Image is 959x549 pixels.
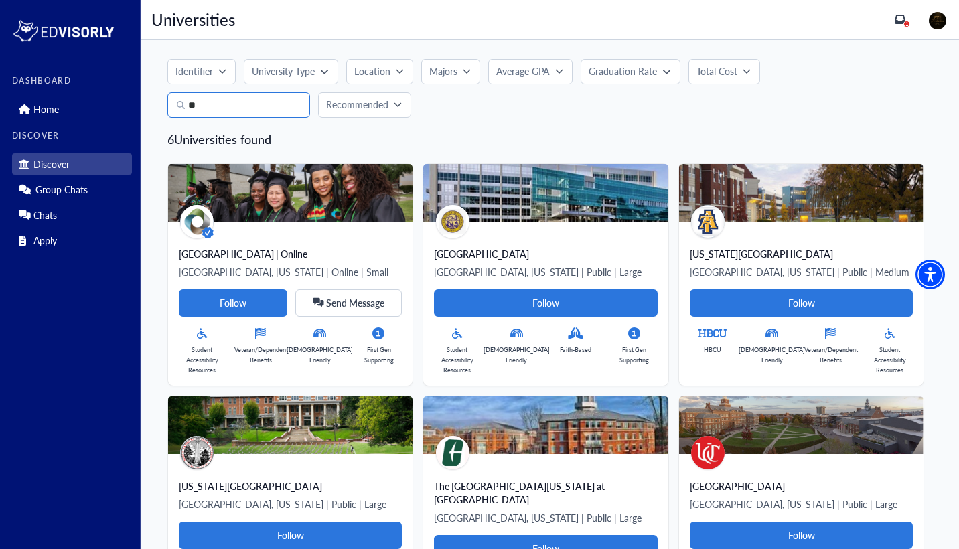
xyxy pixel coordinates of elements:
[12,131,132,141] label: DISCOVER
[423,164,668,386] a: Modern glass building with a green lawn and pathway, featuring a sleek design and large windows.a...
[679,164,924,222] img: A campus scene featuring modern buildings, landscaped lawns, and trees, with a water feature in t...
[318,92,411,118] button: Recommended
[423,396,668,454] img: A panoramic view of a brick building with a dome, surrounded by trees and blue sky.
[434,247,657,260] div: [GEOGRAPHIC_DATA]
[423,164,668,222] img: Modern glass building with a green lawn and pathway, featuring a sleek design and large windows.
[346,59,413,84] button: Location
[287,345,353,365] p: [DEMOGRAPHIC_DATA] Friendly
[496,64,550,78] p: Average GPA
[867,345,913,375] p: Student Accessibility Resources
[434,345,480,375] p: Student Accessibility Resources
[354,64,390,78] p: Location
[326,98,388,112] p: Recommended
[704,345,721,355] p: HBCU
[252,64,315,78] p: University Type
[436,436,469,469] img: avatar
[175,64,213,78] p: Identifier
[168,164,413,222] img: A group of diverse graduates in caps and gowns smiles together outdoors, celebrating their achiev...
[690,479,913,493] div: [GEOGRAPHIC_DATA]
[356,345,402,365] p: First Gen Supporting
[696,64,737,78] p: Total Cost
[12,76,132,86] label: DASHBOARD
[167,92,310,118] input: Search
[484,345,550,365] p: [DEMOGRAPHIC_DATA] Friendly
[434,264,657,280] p: [GEOGRAPHIC_DATA], [US_STATE] | Public | Large
[691,436,725,469] img: avatar
[168,396,413,454] img: a group of people sitting on a lawn in front of a large building
[895,14,905,25] a: 1
[167,132,932,147] h5: 6 Universities found
[295,289,402,317] button: Send Message
[180,205,214,238] img: avatar
[179,496,402,512] p: [GEOGRAPHIC_DATA], [US_STATE] | Public | Large
[589,64,657,78] p: Graduation Rate
[179,345,225,375] p: Student Accessibility Resources
[560,345,591,355] p: Faith-Based
[179,522,402,549] button: Follow
[690,496,913,512] p: [GEOGRAPHIC_DATA], [US_STATE] | Public | Large
[611,345,658,365] p: First Gen Supporting
[167,59,236,84] button: Identifier
[679,396,924,454] img: A panoramic view of a university campus featuring brick buildings, green lawns, and pathways unde...
[33,210,57,221] p: Chats
[179,289,287,317] button: Follow
[33,159,70,170] p: Discover
[434,289,657,317] button: Follow
[691,205,725,238] img: avatar
[690,247,913,260] div: [US_STATE][GEOGRAPHIC_DATA]
[151,12,235,27] p: Universities
[35,184,88,195] p: Group Chats
[915,260,945,289] div: Accessibility Menu
[434,509,657,526] p: [GEOGRAPHIC_DATA], [US_STATE] | Public | Large
[421,59,480,84] button: Majors
[690,522,913,549] button: Follow
[739,345,805,365] p: [DEMOGRAPHIC_DATA] Friendly
[234,345,288,365] p: Veteran/Dependent Benefits
[679,164,924,386] a: A campus scene featuring modern buildings, landscaped lawns, and trees, with a water feature in t...
[33,235,57,246] p: Apply
[429,64,457,78] p: Majors
[690,264,913,280] p: [GEOGRAPHIC_DATA], [US_STATE] | Public | Medium
[12,153,132,175] div: Discover
[12,179,132,200] div: Group Chats
[12,98,132,120] div: Home
[905,21,909,27] span: 1
[688,59,760,84] button: Total Cost
[581,59,680,84] button: Graduation Rate
[168,164,413,386] a: A group of diverse graduates in caps and gowns smiles together outdoors, celebrating their achiev...
[33,104,59,115] p: Home
[12,230,132,251] div: Apply
[804,345,858,365] p: Veteran/Dependent Benefits
[12,204,132,226] div: Chats
[436,205,469,238] img: avatar
[488,59,573,84] button: Average GPA
[12,17,115,44] img: logo
[179,247,402,260] div: [GEOGRAPHIC_DATA] | Online
[179,479,402,493] div: [US_STATE][GEOGRAPHIC_DATA]
[244,59,338,84] button: University Type
[180,436,214,469] img: avatar
[929,12,946,29] img: image
[326,299,384,307] span: Send Message
[690,289,913,317] button: Follow
[179,264,402,280] p: [GEOGRAPHIC_DATA], [US_STATE] | Online | Small
[434,479,657,506] div: The [GEOGRAPHIC_DATA][US_STATE] at [GEOGRAPHIC_DATA]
